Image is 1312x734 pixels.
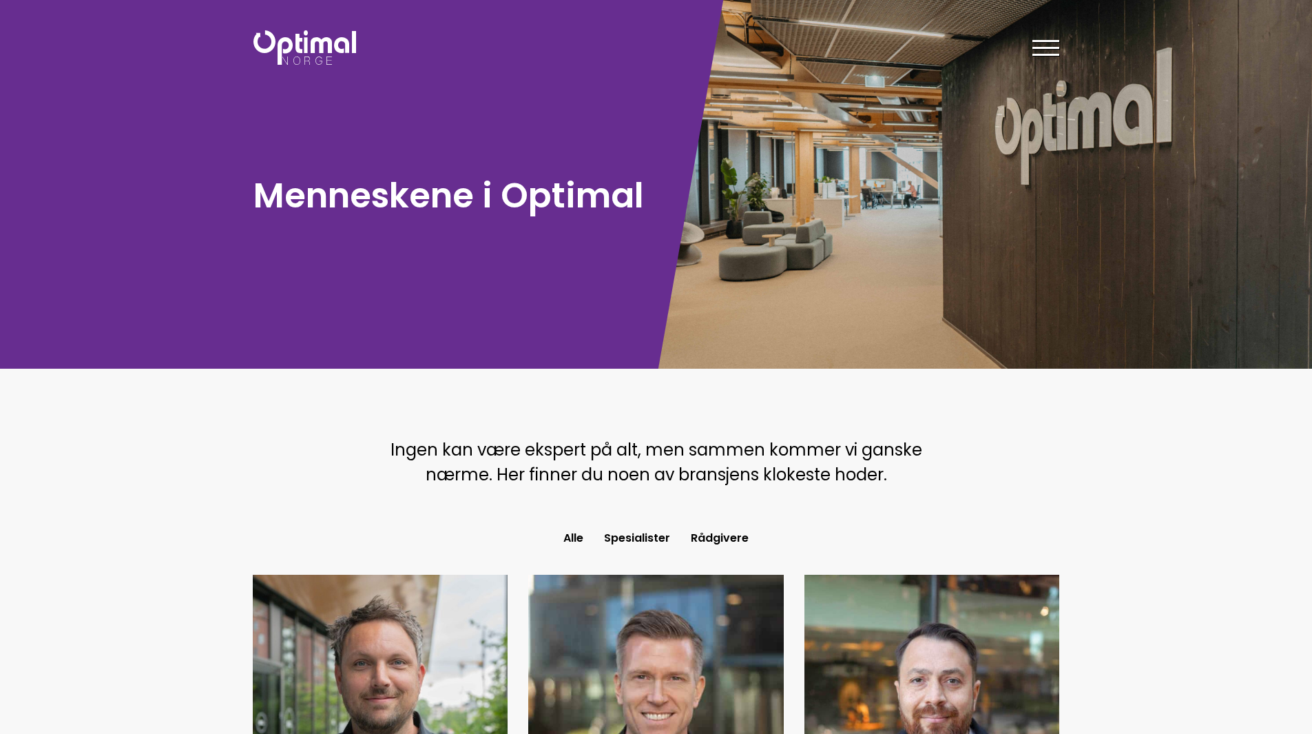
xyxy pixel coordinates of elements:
[253,173,649,218] h1: Menneskene i Optimal
[553,526,594,551] button: Alle
[391,438,922,486] span: Ingen kan være ekspert på alt, men sammen kommer vi ganske nærme. Her finner du noen av bransjens...
[594,526,680,551] button: Spesialister
[680,526,759,551] button: Rådgivere
[253,30,356,65] img: Optimal Norge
